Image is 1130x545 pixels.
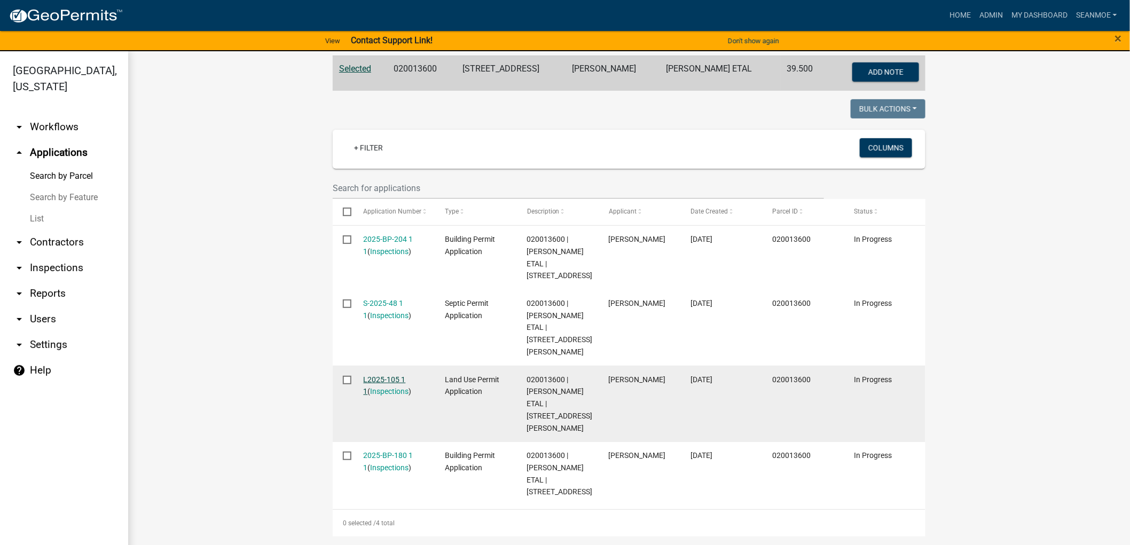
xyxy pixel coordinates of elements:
[527,451,593,496] span: 020013600 | RODNEY C KNUTSON ETAL | 12250 105th St NE
[762,199,844,225] datatable-header-cell: Parcel ID
[371,387,409,396] a: Inspections
[527,208,560,215] span: Description
[772,375,811,384] span: 020013600
[371,311,409,320] a: Inspections
[1007,5,1072,26] a: My Dashboard
[772,299,811,307] span: 020013600
[445,235,496,256] span: Building Permit Application
[1115,32,1122,45] button: Close
[371,463,409,472] a: Inspections
[527,375,593,432] span: 020013600 | RODNEY C KNUTSON ETAL | 12248 105th St NE FOLEY MN 56329
[975,5,1007,26] a: Admin
[854,208,873,215] span: Status
[346,138,391,157] a: + Filter
[364,299,404,320] a: S-2025-48 1 1
[343,519,376,527] span: 0 selected /
[609,299,666,307] span: Andrew Knutson
[609,375,666,384] span: Andrew Knutson
[781,56,828,91] td: 39.500
[456,56,566,91] td: [STREET_ADDRESS]
[445,451,496,472] span: Building Permit Application
[364,375,406,396] a: L2025-105 1 1
[364,208,422,215] span: Application Number
[527,235,593,280] span: 020013600 | RODNEY C KNUTSON ETAL | 12248 105TH ST NE
[339,64,371,74] a: Selected
[690,375,712,384] span: 07/29/2025
[364,374,425,398] div: ( )
[1115,31,1122,46] span: ×
[13,313,26,326] i: arrow_drop_down
[13,338,26,351] i: arrow_drop_down
[609,235,666,243] span: Andrew Knutson
[690,208,728,215] span: Date Created
[854,299,892,307] span: In Progress
[351,35,433,45] strong: Contact Support Link!
[13,364,26,377] i: help
[1072,5,1121,26] a: SeanMoe
[364,297,425,322] div: ( )
[860,138,912,157] button: Columns
[852,62,919,82] button: Add Note
[772,235,811,243] span: 020013600
[854,451,892,460] span: In Progress
[517,199,599,225] datatable-header-cell: Description
[445,208,459,215] span: Type
[609,208,637,215] span: Applicant
[13,146,26,159] i: arrow_drop_up
[364,233,425,258] div: ( )
[851,99,925,119] button: Bulk Actions
[333,199,353,225] datatable-header-cell: Select
[660,56,780,91] td: [PERSON_NAME] ETAL
[527,299,593,356] span: 020013600 | RODNEY C KNUTSON ETAL | 12248 105TH ST NE FOLEY MN 56329
[364,235,413,256] a: 2025-BP-204 1 1
[364,451,413,472] a: 2025-BP-180 1 1
[371,247,409,256] a: Inspections
[13,262,26,274] i: arrow_drop_down
[724,32,783,50] button: Don't show again
[435,199,516,225] datatable-header-cell: Type
[844,199,925,225] datatable-header-cell: Status
[599,199,680,225] datatable-header-cell: Applicant
[945,5,975,26] a: Home
[353,199,435,225] datatable-header-cell: Application Number
[690,451,712,460] span: 07/29/2025
[690,235,712,243] span: 08/13/2025
[445,299,489,320] span: Septic Permit Application
[388,56,456,91] td: 020013600
[364,449,425,474] div: ( )
[690,299,712,307] span: 07/29/2025
[321,32,344,50] a: View
[772,208,798,215] span: Parcel ID
[854,235,892,243] span: In Progress
[13,121,26,133] i: arrow_drop_down
[13,287,26,300] i: arrow_drop_down
[13,236,26,249] i: arrow_drop_down
[566,56,660,91] td: [PERSON_NAME]
[680,199,762,225] datatable-header-cell: Date Created
[333,177,824,199] input: Search for applications
[772,451,811,460] span: 020013600
[333,510,925,536] div: 4 total
[609,451,666,460] span: Andrew Knutson
[868,67,903,76] span: Add Note
[854,375,892,384] span: In Progress
[445,375,500,396] span: Land Use Permit Application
